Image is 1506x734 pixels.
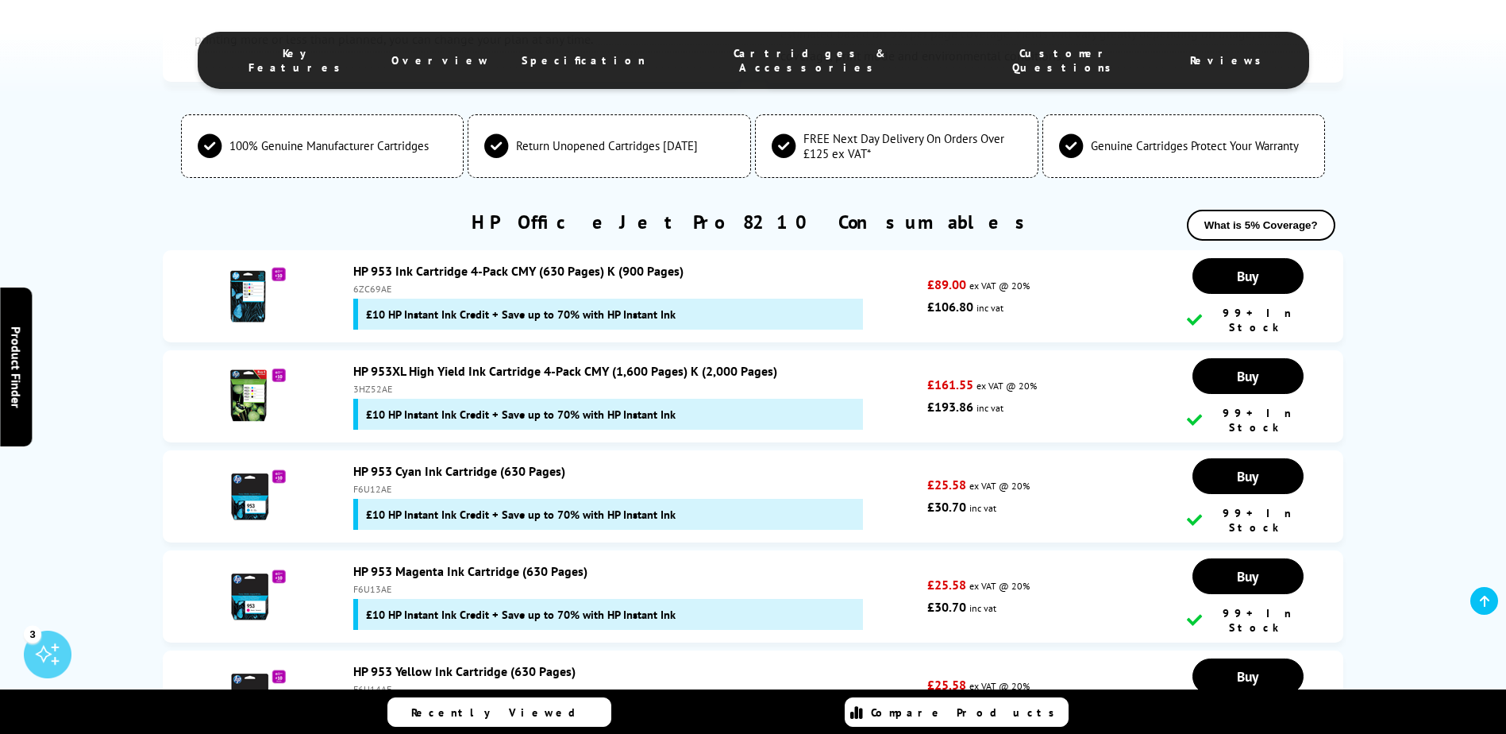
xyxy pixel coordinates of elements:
span: ex VAT @ 20% [969,680,1030,692]
a: HP 953 Ink Cartridge 4-Pack CMY (630 Pages) K (900 Pages) [353,263,684,279]
a: HP 953XL High Yield Ink Cartridge 4-Pack CMY (1,600 Pages) K (2,000 Pages) [353,363,777,379]
div: 99+ In Stock [1187,406,1309,435]
img: HP 953 Cyan Ink Cartridge (630 Pages) [230,467,286,523]
strong: £25.58 [927,677,966,693]
strong: £30.70 [927,599,966,615]
span: 100% Genuine Manufacturer Cartridges [229,138,429,153]
span: Cartridges & Accessories [677,46,942,75]
strong: £25.58 [927,477,966,493]
img: HP 953XL High Yield Ink Cartridge 4-Pack CMY (1,600 Pages) K (2,000 Pages) [230,367,286,423]
span: Customer Questions [974,46,1157,75]
span: FREE Next Day Delivery On Orders Over £125 ex VAT* [803,131,1022,161]
img: HP 953 Magenta Ink Cartridge (630 Pages) [230,567,286,623]
span: Key Features [237,46,360,75]
div: 3HZ52AE [353,383,919,395]
strong: £193.86 [927,399,973,415]
span: ex VAT @ 20% [969,280,1030,292]
div: 99+ In Stock [1187,506,1309,535]
div: F6U14AE [353,683,919,695]
strong: £106.80 [927,299,973,315]
a: HP 953 Magenta Ink Cartridge (630 Pages) [353,563,587,579]
span: Buy [1237,267,1258,285]
a: HP OfficeJet Pro 8210 Consumables [472,210,1034,234]
span: Product Finder [8,326,24,408]
strong: £89.00 [927,276,966,292]
span: ex VAT @ 20% [969,480,1030,492]
span: inc vat [976,402,1003,414]
a: Recently Viewed [387,697,611,727]
span: inc vat [969,602,996,614]
span: Buy [1237,567,1258,585]
button: What is 5% Coverage? [1187,210,1335,241]
span: ex VAT @ 20% [969,580,1030,592]
span: £10 HP Instant Ink Credit + Save up to 70% with HP Instant Ink [366,407,676,422]
div: 99+ In Stock [1187,606,1309,635]
span: £10 HP Instant Ink Credit + Save up to 70% with HP Instant Ink [366,607,676,622]
img: HP 953 Yellow Ink Cartridge (630 Pages) [230,667,286,723]
a: HP 953 Cyan Ink Cartridge (630 Pages) [353,463,565,479]
span: Buy [1237,467,1258,485]
div: 6ZC69AE [353,283,919,295]
span: Return Unopened Cartridges [DATE] [516,138,698,153]
div: 3 [24,625,41,643]
strong: £161.55 [927,377,973,392]
strong: £30.70 [927,499,966,515]
a: HP 953 Yellow Ink Cartridge (630 Pages) [353,663,576,679]
span: Specification [522,53,645,68]
span: £10 HP Instant Ink Credit + Save up to 70% with HP Instant Ink [366,307,676,322]
span: Buy [1237,667,1258,686]
span: ex VAT @ 20% [976,380,1037,392]
span: Genuine Cartridges Protect Your Warranty [1091,138,1299,153]
div: F6U13AE [353,583,919,595]
span: Overview [391,53,490,68]
span: Compare Products [871,705,1063,720]
span: inc vat [976,302,1003,314]
span: £10 HP Instant Ink Credit + Save up to 70% with HP Instant Ink [366,507,676,522]
strong: £25.58 [927,577,966,593]
div: 99+ In Stock [1187,306,1309,334]
a: Compare Products [845,697,1069,727]
span: Buy [1237,367,1258,385]
span: Recently Viewed [411,705,591,720]
img: HP 953 Ink Cartridge 4-Pack CMY (630 Pages) K (900 Pages) [230,267,286,323]
span: inc vat [969,502,996,514]
span: Reviews [1190,53,1269,68]
div: F6U12AE [353,483,919,495]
